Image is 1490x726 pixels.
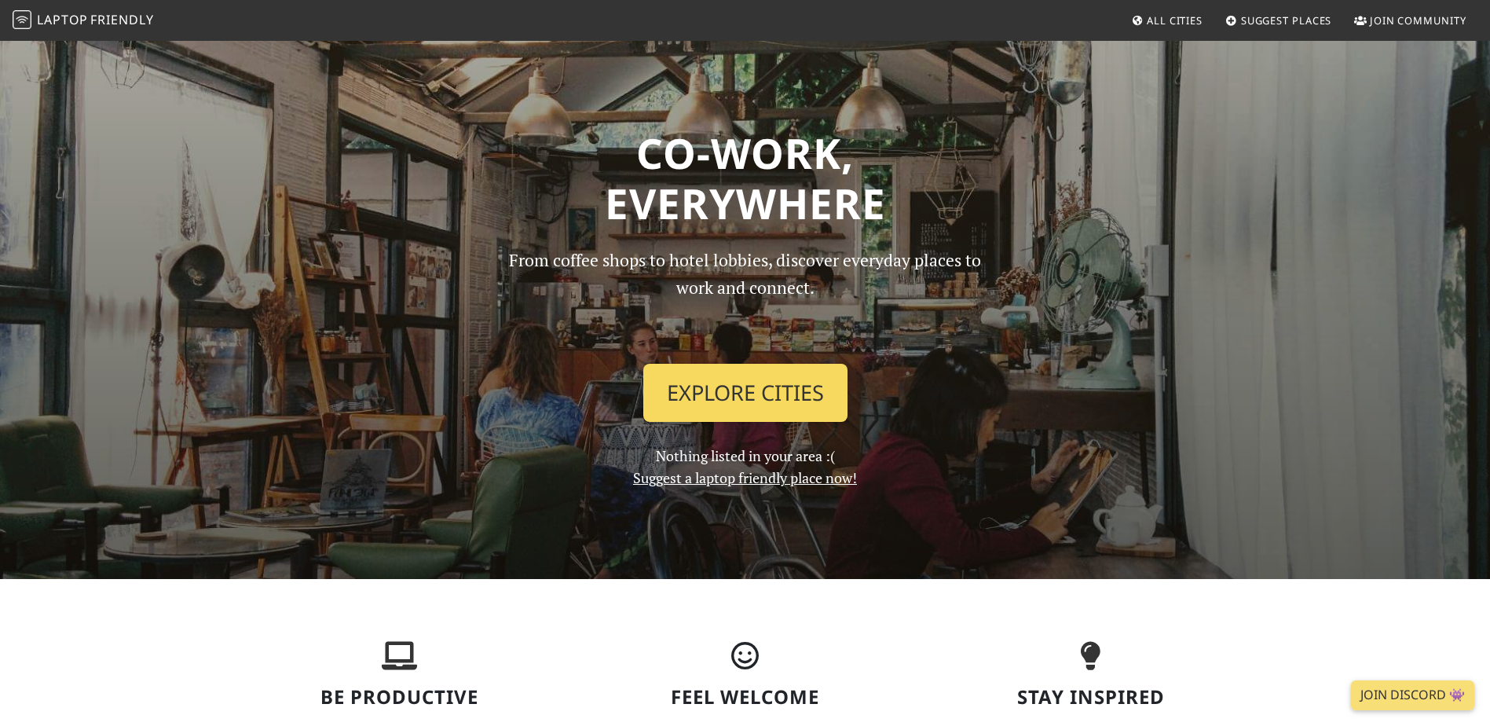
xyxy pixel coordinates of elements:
[1348,6,1473,35] a: Join Community
[633,468,857,487] a: Suggest a laptop friendly place now!
[928,686,1254,709] h3: Stay Inspired
[1351,680,1474,710] a: Join Discord 👾
[496,247,995,351] p: From coffee shops to hotel lobbies, discover everyday places to work and connect.
[643,364,848,422] a: Explore Cities
[13,10,31,29] img: LaptopFriendly
[1370,13,1466,27] span: Join Community
[1241,13,1332,27] span: Suggest Places
[90,11,153,28] span: Friendly
[236,128,1254,228] h1: Co-work, Everywhere
[1147,13,1203,27] span: All Cities
[236,686,563,709] h3: Be Productive
[37,11,88,28] span: Laptop
[1125,6,1209,35] a: All Cities
[582,686,909,709] h3: Feel Welcome
[486,247,1005,489] div: Nothing listed in your area :(
[13,7,154,35] a: LaptopFriendly LaptopFriendly
[1219,6,1338,35] a: Suggest Places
